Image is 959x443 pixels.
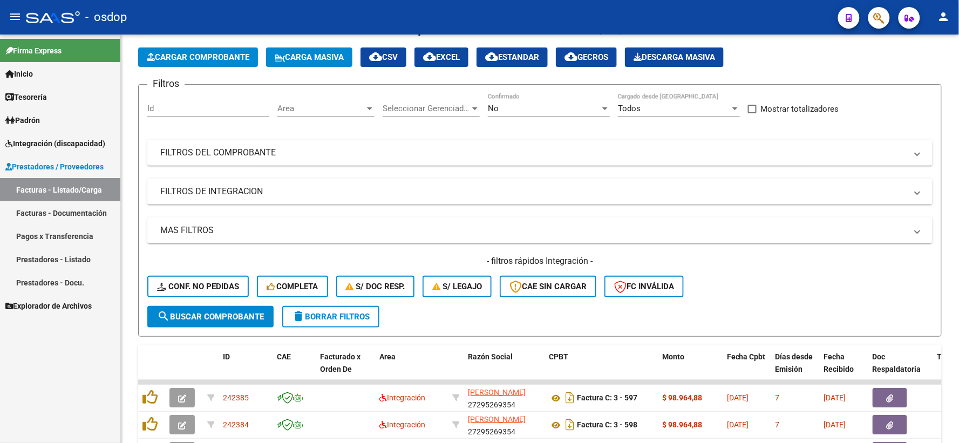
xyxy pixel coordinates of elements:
span: 7 [776,420,780,429]
span: FC Inválida [614,282,674,291]
span: Razón Social [468,352,513,361]
button: CAE SIN CARGAR [500,276,596,297]
span: Buscar Comprobante [157,312,264,322]
mat-panel-title: FILTROS DEL COMPROBANTE [160,147,907,159]
button: Estandar [477,47,548,67]
button: Conf. no pedidas [147,276,249,297]
span: Facturado x Orden De [320,352,361,373]
span: Inicio [5,68,33,80]
strong: Factura C: 3 - 598 [577,421,637,430]
strong: $ 98.964,88 [662,393,702,402]
span: CAE [277,352,291,361]
span: Explorador de Archivos [5,300,92,312]
button: S/ Doc Resp. [336,276,415,297]
span: [DATE] [727,420,749,429]
span: [DATE] [824,420,846,429]
mat-expansion-panel-header: MAS FILTROS [147,217,933,243]
span: [DATE] [824,393,846,402]
datatable-header-cell: Fecha Recibido [820,345,868,393]
span: Estandar [485,52,539,62]
mat-icon: cloud_download [423,50,436,63]
mat-expansion-panel-header: FILTROS DE INTEGRACION [147,179,933,205]
span: Días desde Emisión [776,352,813,373]
datatable-header-cell: CPBT [545,345,658,393]
span: Area [277,104,365,113]
datatable-header-cell: Días desde Emisión [771,345,820,393]
h3: Filtros [147,76,185,91]
mat-icon: delete [292,310,305,323]
datatable-header-cell: CAE [273,345,316,393]
span: [PERSON_NAME] [468,388,526,397]
button: EXCEL [414,47,468,67]
button: Carga Masiva [266,47,352,67]
span: Completa [267,282,318,291]
span: 7 [776,393,780,402]
datatable-header-cell: Doc Respaldatoria [868,345,933,393]
span: Integración [379,420,425,429]
datatable-header-cell: Area [375,345,448,393]
span: Mostrar totalizadores [761,103,839,115]
span: No [488,104,499,113]
strong: Factura C: 3 - 597 [577,394,637,403]
mat-icon: person [937,10,950,23]
mat-panel-title: FILTROS DE INTEGRACION [160,186,907,197]
span: Tesorería [5,91,47,103]
span: Cargar Comprobante [147,52,249,62]
span: ID [223,352,230,361]
div: 27295269354 [468,386,540,409]
button: Cargar Comprobante [138,47,258,67]
span: S/ legajo [432,282,482,291]
span: - osdop [85,5,127,29]
span: Todos [618,104,641,113]
mat-icon: cloud_download [564,50,577,63]
span: 242384 [223,420,249,429]
datatable-header-cell: Monto [658,345,723,393]
span: Monto [662,352,684,361]
span: [DATE] [727,393,749,402]
i: Descargar documento [563,416,577,433]
span: Seleccionar Gerenciador [383,104,470,113]
mat-panel-title: MAS FILTROS [160,224,907,236]
i: Descargar documento [563,389,577,406]
span: CAE SIN CARGAR [509,282,587,291]
datatable-header-cell: Facturado x Orden De [316,345,375,393]
mat-expansion-panel-header: FILTROS DEL COMPROBANTE [147,140,933,166]
span: Carga Masiva [275,52,344,62]
span: Integración (discapacidad) [5,138,105,149]
span: Fecha Recibido [824,352,854,373]
strong: $ 98.964,88 [662,420,702,429]
span: Gecros [564,52,608,62]
button: FC Inválida [604,276,684,297]
app-download-masive: Descarga masiva de comprobantes (adjuntos) [625,47,724,67]
button: Gecros [556,47,617,67]
span: Padrón [5,114,40,126]
datatable-header-cell: Razón Social [464,345,545,393]
datatable-header-cell: ID [219,345,273,393]
mat-icon: menu [9,10,22,23]
span: Borrar Filtros [292,312,370,322]
span: EXCEL [423,52,460,62]
span: CSV [369,52,398,62]
button: S/ legajo [423,276,492,297]
span: Doc Respaldatoria [873,352,921,373]
mat-icon: cloud_download [369,50,382,63]
button: CSV [361,47,406,67]
span: Firma Express [5,45,62,57]
span: CPBT [549,352,568,361]
span: Conf. no pedidas [157,282,239,291]
h4: - filtros rápidos Integración - [147,255,933,267]
span: S/ Doc Resp. [346,282,405,291]
span: Descarga Masiva [634,52,715,62]
button: Buscar Comprobante [147,306,274,328]
mat-icon: search [157,310,170,323]
span: Fecha Cpbt [727,352,766,361]
mat-icon: cloud_download [485,50,498,63]
datatable-header-cell: Fecha Cpbt [723,345,771,393]
span: [PERSON_NAME] [468,415,526,424]
span: Prestadores / Proveedores [5,161,104,173]
span: Area [379,352,396,361]
div: 27295269354 [468,413,540,436]
button: Borrar Filtros [282,306,379,328]
button: Completa [257,276,328,297]
span: Integración [379,393,425,402]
